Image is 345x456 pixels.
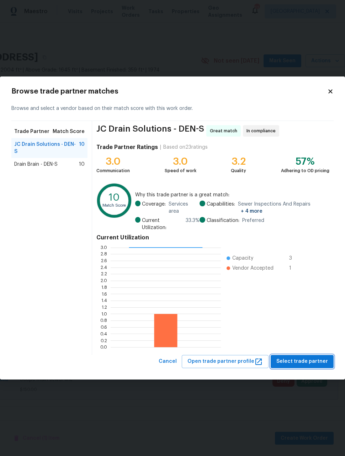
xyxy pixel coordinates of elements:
text: 0.2 [101,338,107,343]
text: 2.4 [101,265,107,270]
span: Why this trade partner is a great match: [135,191,329,198]
text: 3.0 [101,245,107,250]
h4: Trade Partner Ratings [96,144,158,151]
div: Speed of work [165,167,196,174]
div: Based on 23 ratings [163,144,208,151]
span: Cancel [159,357,177,366]
span: Preferred [242,217,264,224]
span: Current Utilization: [142,217,183,231]
div: 3.0 [165,158,196,165]
span: Classification: [207,217,239,224]
span: Services area [169,201,200,215]
span: Coverage: [142,201,166,215]
span: Great match [210,127,240,134]
text: 0.0 [100,345,107,349]
div: Communication [96,167,130,174]
text: 1.6 [102,292,107,296]
button: Cancel [156,355,180,368]
div: 57% [281,158,329,165]
text: 0.8 [100,318,107,323]
text: 1.8 [101,285,107,290]
text: 2.0 [101,279,107,283]
span: In compliance [246,127,278,134]
text: 0.6 [101,325,107,329]
span: 10 [79,161,85,168]
text: Match Score [103,203,126,207]
span: Open trade partner profile [187,357,263,366]
span: Capacity [232,255,253,262]
span: Trade Partner [14,128,49,135]
div: Browse and select a vendor based on their match score with this work order. [11,96,334,121]
span: 3 [289,255,301,262]
div: 3.0 [96,158,130,165]
span: Match Score [53,128,85,135]
span: JC Drain Solutions - DEN-S [96,125,204,137]
text: 1.2 [102,305,107,309]
span: Drain Brain - DEN-S [14,161,58,168]
text: 10 [109,192,120,202]
span: JC Drain Solutions - DEN-S [14,141,79,155]
h2: Browse trade partner matches [11,88,327,95]
text: 0.4 [100,332,107,336]
span: 10 [79,141,85,155]
span: + 4 more [241,209,262,214]
span: Select trade partner [276,357,328,366]
div: 3.2 [231,158,246,165]
span: Capabilities: [207,201,235,215]
text: 2.8 [101,252,107,256]
text: 2.6 [101,259,107,263]
div: Adhering to OD pricing [281,167,329,174]
div: Quality [231,167,246,174]
text: 1.4 [101,298,107,303]
div: | [158,144,163,151]
span: Vendor Accepted [232,265,274,272]
span: 1 [289,265,301,272]
button: Select trade partner [271,355,334,368]
span: Sewer Inspections And Repairs [238,201,329,215]
h4: Current Utilization [96,234,329,241]
span: 33.3 % [186,217,200,231]
button: Open trade partner profile [182,355,269,368]
text: 1.0 [101,312,107,316]
text: 2.2 [101,272,107,276]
